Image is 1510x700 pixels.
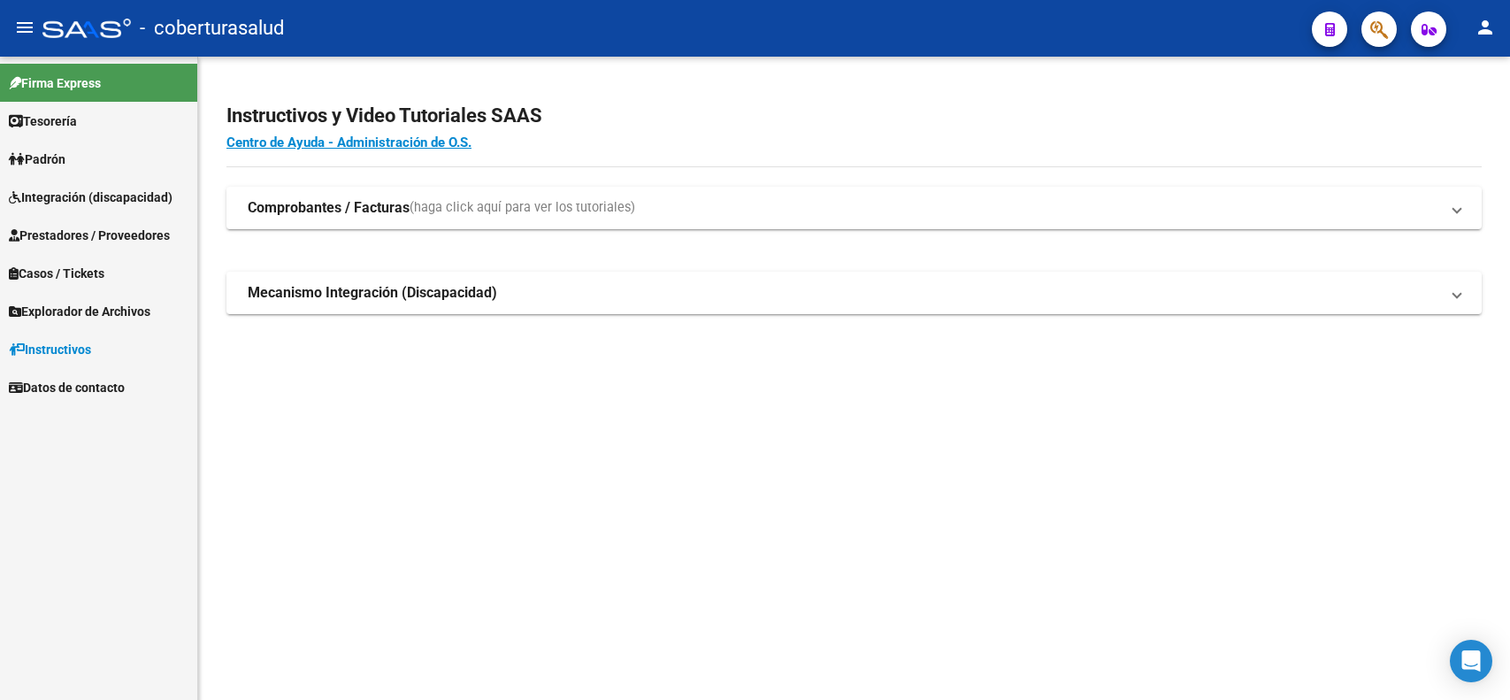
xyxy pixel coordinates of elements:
[9,73,101,93] span: Firma Express
[9,188,172,207] span: Integración (discapacidad)
[9,226,170,245] span: Prestadores / Proveedores
[14,17,35,38] mat-icon: menu
[9,264,104,283] span: Casos / Tickets
[1450,640,1492,682] div: Open Intercom Messenger
[226,99,1482,133] h2: Instructivos y Video Tutoriales SAAS
[9,150,65,169] span: Padrón
[226,187,1482,229] mat-expansion-panel-header: Comprobantes / Facturas(haga click aquí para ver los tutoriales)
[248,283,497,303] strong: Mecanismo Integración (Discapacidad)
[410,198,635,218] span: (haga click aquí para ver los tutoriales)
[9,378,125,397] span: Datos de contacto
[248,198,410,218] strong: Comprobantes / Facturas
[1475,17,1496,38] mat-icon: person
[9,340,91,359] span: Instructivos
[226,272,1482,314] mat-expansion-panel-header: Mecanismo Integración (Discapacidad)
[226,135,471,150] a: Centro de Ayuda - Administración de O.S.
[9,112,77,131] span: Tesorería
[9,302,150,321] span: Explorador de Archivos
[140,9,284,48] span: - coberturasalud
